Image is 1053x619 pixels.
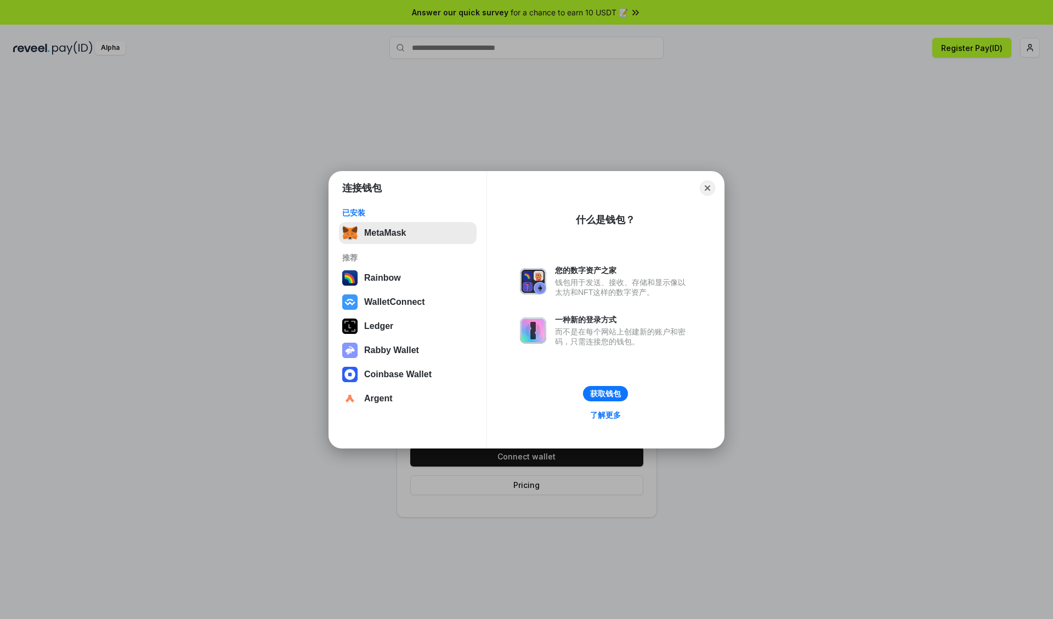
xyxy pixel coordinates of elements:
[590,389,621,399] div: 获取钱包
[339,222,477,244] button: MetaMask
[364,321,393,331] div: Ledger
[339,364,477,385] button: Coinbase Wallet
[342,294,358,310] img: svg+xml,%3Csvg%20width%3D%2228%22%20height%3D%2228%22%20viewBox%3D%220%200%2028%2028%22%20fill%3D...
[364,273,401,283] div: Rainbow
[555,327,691,347] div: 而不是在每个网站上创建新的账户和密码，只需连接您的钱包。
[364,370,432,379] div: Coinbase Wallet
[584,408,627,422] a: 了解更多
[339,388,477,410] button: Argent
[364,228,406,238] div: MetaMask
[364,345,419,355] div: Rabby Wallet
[364,297,425,307] div: WalletConnect
[342,270,358,286] img: svg+xml,%3Csvg%20width%3D%22120%22%20height%3D%22120%22%20viewBox%3D%220%200%20120%20120%22%20fil...
[700,180,715,196] button: Close
[342,391,358,406] img: svg+xml,%3Csvg%20width%3D%2228%22%20height%3D%2228%22%20viewBox%3D%220%200%2028%2028%22%20fill%3D...
[342,208,473,218] div: 已安装
[339,291,477,313] button: WalletConnect
[339,339,477,361] button: Rabby Wallet
[576,213,635,226] div: 什么是钱包？
[342,367,358,382] img: svg+xml,%3Csvg%20width%3D%2228%22%20height%3D%2228%22%20viewBox%3D%220%200%2028%2028%22%20fill%3D...
[342,319,358,334] img: svg+xml,%3Csvg%20xmlns%3D%22http%3A%2F%2Fwww.w3.org%2F2000%2Fsvg%22%20width%3D%2228%22%20height%3...
[555,265,691,275] div: 您的数字资产之家
[583,386,628,401] button: 获取钱包
[342,181,382,195] h1: 连接钱包
[555,315,691,325] div: 一种新的登录方式
[590,410,621,420] div: 了解更多
[342,225,358,241] img: svg+xml,%3Csvg%20fill%3D%22none%22%20height%3D%2233%22%20viewBox%3D%220%200%2035%2033%22%20width%...
[342,253,473,263] div: 推荐
[520,268,546,294] img: svg+xml,%3Csvg%20xmlns%3D%22http%3A%2F%2Fwww.w3.org%2F2000%2Fsvg%22%20fill%3D%22none%22%20viewBox...
[342,343,358,358] img: svg+xml,%3Csvg%20xmlns%3D%22http%3A%2F%2Fwww.w3.org%2F2000%2Fsvg%22%20fill%3D%22none%22%20viewBox...
[364,394,393,404] div: Argent
[555,277,691,297] div: 钱包用于发送、接收、存储和显示像以太坊和NFT这样的数字资产。
[520,317,546,344] img: svg+xml,%3Csvg%20xmlns%3D%22http%3A%2F%2Fwww.w3.org%2F2000%2Fsvg%22%20fill%3D%22none%22%20viewBox...
[339,267,477,289] button: Rainbow
[339,315,477,337] button: Ledger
